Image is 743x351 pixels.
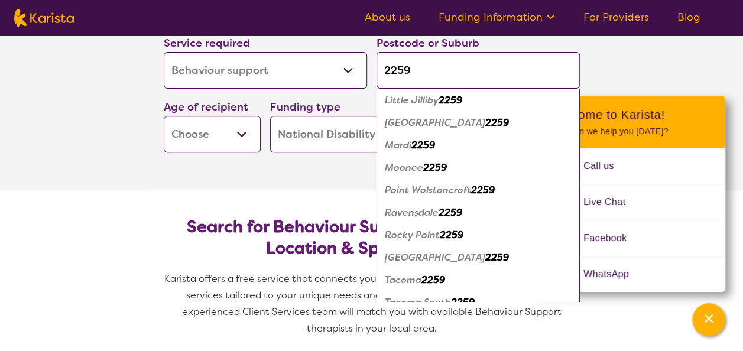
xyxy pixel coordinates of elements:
[382,112,574,134] div: Mannering Park 2259
[382,157,574,179] div: Moonee 2259
[14,9,74,27] img: Karista logo
[550,126,711,136] p: How can we help you [DATE]?
[411,139,435,151] em: 2259
[385,251,485,264] em: [GEOGRAPHIC_DATA]
[485,251,509,264] em: 2259
[583,193,640,211] span: Live Chat
[385,139,411,151] em: Mardi
[439,10,555,24] a: Funding Information
[365,10,410,24] a: About us
[382,134,574,157] div: Mardi 2259
[385,296,451,308] em: Tacoma South
[385,116,485,129] em: [GEOGRAPHIC_DATA]
[382,201,574,224] div: Ravensdale 2259
[485,116,509,129] em: 2259
[536,256,725,292] a: Web link opens in a new tab.
[385,184,471,196] em: Point Wolstoncroft
[385,94,439,106] em: Little Jilliby
[583,10,649,24] a: For Providers
[164,36,250,50] label: Service required
[159,271,585,337] p: Karista offers a free service that connects you with Behaviour Support and other disability servi...
[382,291,574,314] div: Tacoma South 2259
[385,274,421,286] em: Tacoma
[451,296,475,308] em: 2259
[536,148,725,292] ul: Choose channel
[439,94,462,106] em: 2259
[421,274,445,286] em: 2259
[270,100,340,114] label: Funding type
[550,108,711,122] h2: Welcome to Karista!
[382,179,574,201] div: Point Wolstoncroft 2259
[583,265,643,283] span: WhatsApp
[536,96,725,292] div: Channel Menu
[385,229,440,241] em: Rocky Point
[583,157,628,175] span: Call us
[385,206,439,219] em: Ravensdale
[382,224,574,246] div: Rocky Point 2259
[382,89,574,112] div: Little Jilliby 2259
[377,36,479,50] label: Postcode or Suburb
[173,216,570,259] h2: Search for Behaviour Support Practitioners by Location & Specific Needs
[677,10,700,24] a: Blog
[382,246,574,269] div: Summerland Point 2259
[382,269,574,291] div: Tacoma 2259
[440,229,463,241] em: 2259
[583,229,641,247] span: Facebook
[385,161,423,174] em: Moonee
[439,206,462,219] em: 2259
[692,303,725,336] button: Channel Menu
[377,52,580,89] input: Type
[164,100,248,114] label: Age of recipient
[423,161,447,174] em: 2259
[471,184,495,196] em: 2259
